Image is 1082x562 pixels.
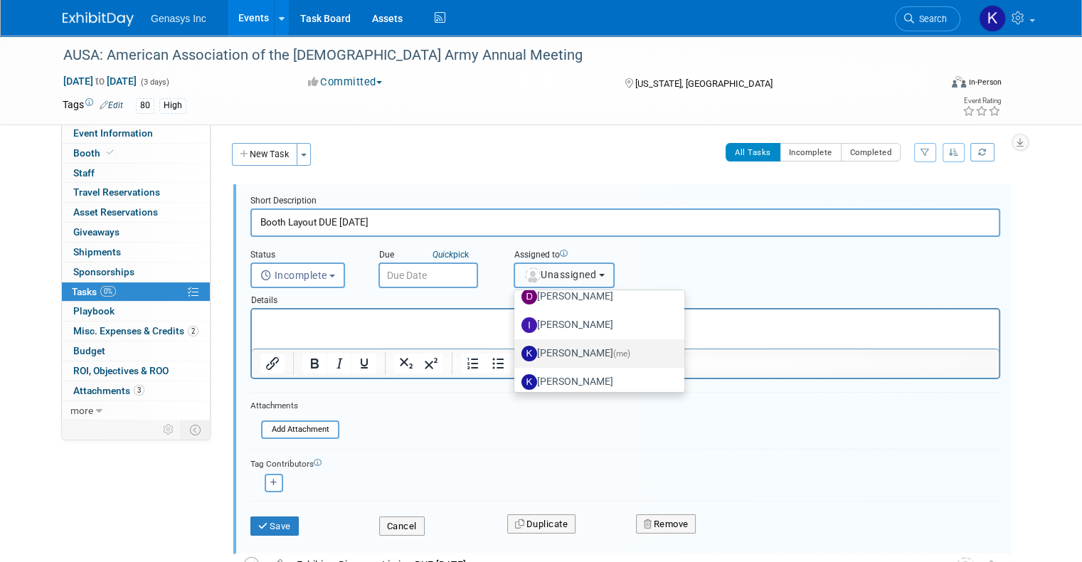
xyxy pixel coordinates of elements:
[62,263,210,282] a: Sponsorships
[159,98,186,113] div: High
[62,341,210,361] a: Budget
[863,74,1002,95] div: Event Format
[73,127,153,139] span: Event Information
[62,144,210,163] a: Booth
[107,149,114,157] i: Booth reservation complete
[62,183,210,202] a: Travel Reservations
[521,289,537,304] img: D.jpg
[232,143,297,166] button: New Task
[100,286,116,297] span: 0%
[181,420,211,439] td: Toggle Event Tabs
[188,326,198,336] span: 2
[62,203,210,222] a: Asset Reservations
[73,147,117,159] span: Booth
[73,186,160,198] span: Travel Reservations
[62,381,210,401] a: Attachments3
[419,354,443,373] button: Superscript
[507,514,576,534] button: Duplicate
[72,286,116,297] span: Tasks
[62,124,210,143] a: Event Information
[62,243,210,262] a: Shipments
[378,263,478,288] input: Due Date
[73,305,115,317] span: Playbook
[379,516,425,536] button: Cancel
[250,249,357,263] div: Status
[613,349,630,359] span: (me)
[250,516,299,536] button: Save
[521,342,670,365] label: [PERSON_NAME]
[73,365,169,376] span: ROI, Objectives & ROO
[73,325,198,336] span: Misc. Expenses & Credits
[62,223,210,242] a: Giveaways
[250,288,1000,308] div: Details
[252,309,999,349] iframe: Rich Text Area
[70,405,93,416] span: more
[327,354,351,373] button: Italic
[73,206,158,218] span: Asset Reservations
[73,167,95,179] span: Staff
[63,97,123,114] td: Tags
[635,78,773,89] span: [US_STATE], [GEOGRAPHIC_DATA]
[62,164,210,183] a: Staff
[250,195,1000,208] div: Short Description
[521,317,537,333] img: I.jpg
[73,345,105,356] span: Budget
[136,98,154,113] div: 80
[139,78,169,87] span: (3 days)
[521,371,670,393] label: [PERSON_NAME]
[895,6,960,31] a: Search
[62,282,210,302] a: Tasks0%
[58,43,922,68] div: AUSA: American Association of the [DEMOGRAPHIC_DATA] Army Annual Meeting
[979,5,1006,32] img: Kate Lawson
[378,249,492,263] div: Due
[952,76,966,88] img: Format-Inperson.png
[73,246,121,258] span: Shipments
[260,270,327,281] span: Incomplete
[521,374,537,390] img: K.jpg
[63,12,134,26] img: ExhibitDay
[260,354,285,373] button: Insert/edit link
[157,420,181,439] td: Personalize Event Tab Strip
[970,143,995,161] a: Refresh
[93,75,107,87] span: to
[134,385,144,396] span: 3
[250,400,339,412] div: Attachments
[514,263,615,288] button: Unassigned
[352,354,376,373] button: Underline
[62,401,210,420] a: more
[62,361,210,381] a: ROI, Objectives & ROO
[73,385,144,396] span: Attachments
[521,346,537,361] img: K.jpg
[524,269,596,280] span: Unassigned
[461,354,485,373] button: Numbered list
[486,354,510,373] button: Bullet list
[433,250,453,260] i: Quick
[302,354,327,373] button: Bold
[151,13,206,24] span: Genasys Inc
[63,75,137,88] span: [DATE] [DATE]
[250,455,1000,470] div: Tag Contributors
[726,143,780,161] button: All Tasks
[394,354,418,373] button: Subscript
[968,77,1002,88] div: In-Person
[514,249,685,263] div: Assigned to
[250,208,1000,236] input: Name of task or a short description
[841,143,901,161] button: Completed
[914,14,947,24] span: Search
[521,285,670,308] label: [PERSON_NAME]
[430,249,472,260] a: Quickpick
[73,266,134,277] span: Sponsorships
[100,100,123,110] a: Edit
[521,314,670,336] label: [PERSON_NAME]
[73,226,120,238] span: Giveaways
[962,97,1001,105] div: Event Rating
[62,322,210,341] a: Misc. Expenses & Credits2
[780,143,842,161] button: Incomplete
[62,302,210,321] a: Playbook
[303,75,388,90] button: Committed
[250,263,345,288] button: Incomplete
[636,514,696,534] button: Remove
